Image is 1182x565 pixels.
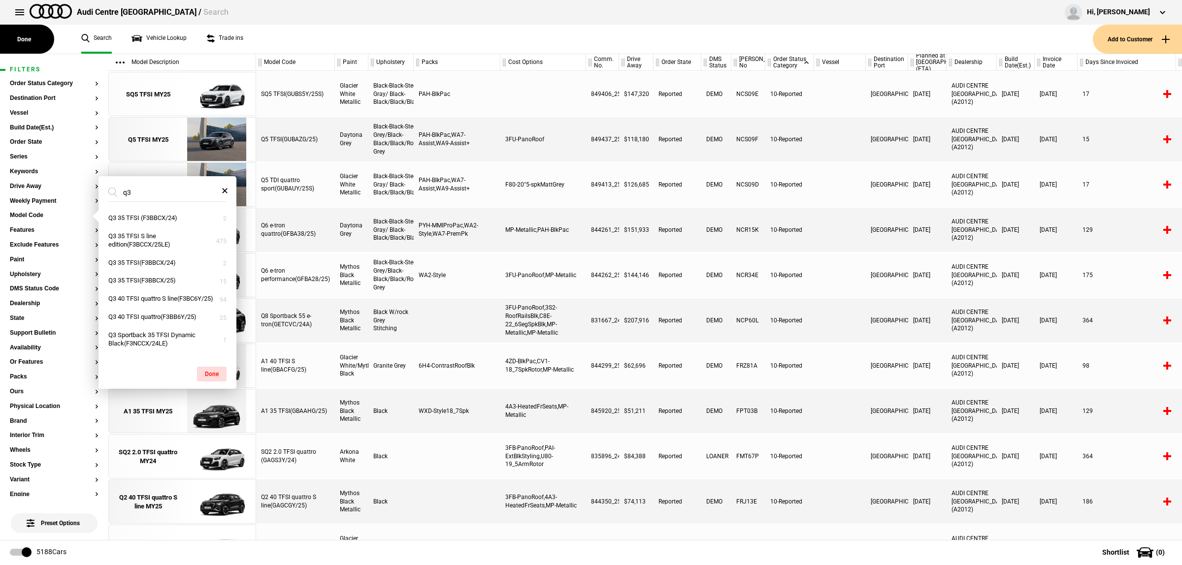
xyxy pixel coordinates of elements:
[1035,208,1078,252] div: [DATE]
[256,389,335,433] div: A1 35 TFSI(GBAAHG/25)
[10,359,98,374] section: Or Features
[414,389,500,433] div: WXD-Style18_7Spk
[500,298,586,343] div: 3FU-PanoRoof,3S2-RoofRailsBlk,C8E-22_6SegSpkBlk,MP-Metallic,MP-Metallic
[10,183,98,190] button: Drive Away
[368,298,414,343] div: Black W/rock Grey Stitching
[414,208,500,252] div: PYH-MMIProPac,WA2-Style,WA7-PremPk
[1035,253,1078,297] div: [DATE]
[10,300,98,307] button: Dealership
[114,493,182,511] div: Q2 40 TFSI quattro S line MY25
[731,117,765,161] div: NCS09F
[335,389,368,433] div: Mythos Black Metallic
[114,389,182,434] a: A1 35 TFSI MY25
[1078,72,1176,116] div: 17
[10,183,98,198] section: Drive Away
[1035,72,1078,116] div: [DATE]
[908,298,947,343] div: [DATE]
[997,54,1034,71] div: Build Date(Est.)
[10,315,98,330] section: State
[256,162,335,207] div: Q5 TDI quattro sport(GUBAUY/25S)
[10,110,98,117] button: Vessel
[701,298,731,343] div: DEMO
[182,435,251,479] img: Audi_GAGS3Y_24_EI_Z9Z9_PAI_U80_3FB_(Nadin:_3FB_C42_PAI_U80)_ext.png
[586,72,619,116] div: 849406_25
[586,54,619,71] div: Comm. No.
[10,168,98,183] section: Keywords
[1035,117,1078,161] div: [DATE]
[10,139,98,146] button: Order State
[114,435,182,479] a: SQ2 2.0 TFSI quattro MY24
[1078,344,1176,388] div: 98
[414,253,500,297] div: WA2-Style
[10,212,98,227] section: Model Code
[866,298,908,343] div: [GEOGRAPHIC_DATA]
[701,434,731,478] div: LOANER
[10,95,98,102] button: Destination Port
[30,4,72,19] img: audi.png
[98,227,236,254] button: Q3 35 TFSI S line edition(F3BCCX/25LE)
[256,117,335,161] div: Q5 TFSI(GUBAZG/25)
[10,359,98,366] button: Or Features
[10,345,98,359] section: Availability
[10,315,98,322] button: State
[866,479,908,524] div: [GEOGRAPHIC_DATA]
[701,344,731,388] div: DEMO
[997,389,1035,433] div: [DATE]
[866,162,908,207] div: [GEOGRAPHIC_DATA]
[10,154,98,168] section: Series
[908,389,947,433] div: [DATE]
[701,389,731,433] div: DEMO
[98,209,236,227] button: Q3 35 TFSI (F3BBCX/24)
[997,72,1035,116] div: [DATE]
[256,434,335,478] div: SQ2 2.0 TFSI quattro (GAGS3Y/24)
[10,418,98,425] button: Brand
[731,54,765,71] div: [PERSON_NAME] No
[701,72,731,116] div: DEMO
[10,388,98,403] section: Ours
[765,298,814,343] div: 10-Reported
[335,344,368,388] div: Glacier White/Mythos Black
[1078,479,1176,524] div: 186
[701,54,731,71] div: DMS Status
[10,198,98,213] section: Weekly Payment
[10,432,98,447] section: Interior Trim
[947,298,997,343] div: AUDI CENTRE [GEOGRAPHIC_DATA] (A2012)
[1102,549,1129,556] span: Shortlist
[586,208,619,252] div: 844261_25
[10,242,98,256] section: Exclude Features
[368,434,414,478] div: Black
[908,434,947,478] div: [DATE]
[10,80,98,87] button: Order Status Category
[908,117,947,161] div: [DATE]
[10,227,98,242] section: Features
[1035,344,1078,388] div: [DATE]
[947,344,997,388] div: AUDI CENTRE [GEOGRAPHIC_DATA] (A2012)
[98,326,236,353] button: Q3 Sportback 35 TFSI Dynamic Black(F3NCCX/24LE)
[1078,54,1176,71] div: Days Since Invoiced
[10,271,98,278] button: Upholstery
[1078,117,1176,161] div: 15
[335,72,368,116] div: Glacier White Metallic
[108,54,256,71] div: Model Description
[654,208,701,252] div: Reported
[908,479,947,524] div: [DATE]
[997,479,1035,524] div: [DATE]
[1035,389,1078,433] div: [DATE]
[997,298,1035,343] div: [DATE]
[908,72,947,116] div: [DATE]
[1078,389,1176,433] div: 129
[619,298,654,343] div: $207,916
[335,54,368,71] div: Paint
[765,344,814,388] div: 10-Reported
[1087,540,1182,565] button: Shortlist(0)
[126,90,170,99] div: SQ5 TFSI MY25
[908,253,947,297] div: [DATE]
[997,344,1035,388] div: [DATE]
[866,117,908,161] div: [GEOGRAPHIC_DATA]
[866,54,908,71] div: Destination Port
[586,253,619,297] div: 844262_25
[731,208,765,252] div: NCR15K
[654,479,701,524] div: Reported
[368,72,414,116] div: Black-Black-Steel Gray/ Black-Black/Black/Black
[98,308,236,326] button: Q3 40 TFSI quattro(F3BB6Y/25)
